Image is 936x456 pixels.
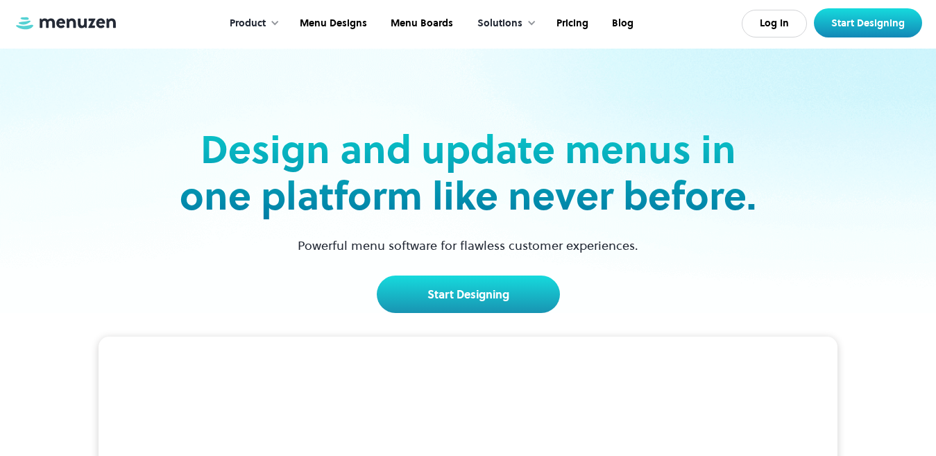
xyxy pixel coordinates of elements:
[230,16,266,31] div: Product
[742,10,807,37] a: Log In
[377,276,560,313] a: Start Designing
[814,8,922,37] a: Start Designing
[287,2,377,45] a: Menu Designs
[599,2,644,45] a: Blog
[543,2,599,45] a: Pricing
[280,236,656,255] p: Powerful menu software for flawless customer experiences.
[216,2,287,45] div: Product
[477,16,522,31] div: Solutions
[463,2,543,45] div: Solutions
[176,126,761,219] h2: Design and update menus in one platform like never before.
[377,2,463,45] a: Menu Boards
